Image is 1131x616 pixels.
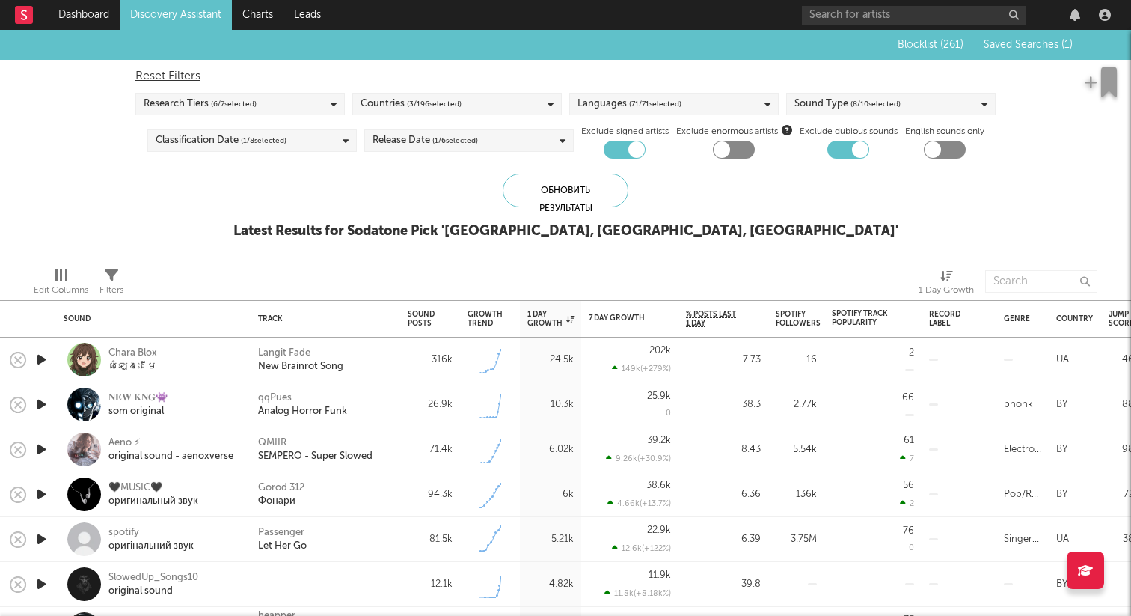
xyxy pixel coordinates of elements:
span: % Posts Last 1 Day [686,310,738,328]
a: Analog Horror Funk [258,405,347,418]
span: ( 1 / 8 selected) [241,132,286,150]
div: 76 [903,526,914,536]
div: Classification Date [156,132,286,150]
div: 7 [900,454,914,463]
div: Growth Trend [468,310,505,328]
div: 316k [408,351,453,369]
label: Exclude signed artists [581,123,669,141]
div: Filters [99,263,123,306]
div: 71.4k [408,441,453,459]
div: Country [1056,314,1093,323]
div: Sound Type [794,95,901,113]
input: Search for artists [802,6,1026,25]
div: Pop/Rock [1004,486,1041,504]
label: Exclude dubious sounds [800,123,898,141]
div: Sound [64,314,236,323]
a: qqPues [258,391,292,405]
a: Langit Fade [258,347,310,360]
div: 24.5k [527,351,574,369]
div: 3.75M [776,531,817,549]
div: Record Label [929,310,966,328]
span: Exclude enormous artists [676,123,792,141]
div: 16 [776,351,817,369]
div: Spotify Track Popularity [832,309,892,327]
div: 7 Day Growth [589,314,649,323]
label: English sounds only [905,123,984,141]
div: som original [108,405,168,418]
div: 2 [909,348,914,358]
div: UA [1056,351,1069,369]
div: SlowedUp_Songs10 [108,571,198,585]
div: 1 Day Growth [527,310,574,328]
div: 2 [900,498,914,508]
a: spotifyоригінальний звук [108,526,194,553]
div: 39.8 [686,576,761,594]
div: BY [1056,441,1067,459]
span: ( 71 / 71 selected) [629,95,681,113]
div: 0 [909,544,914,552]
div: Sound Posts [408,310,435,328]
div: BY [1056,396,1067,414]
a: Passenger [258,526,304,540]
a: Aeno ⚡︎original sound - aenoxverse [108,436,233,463]
div: BY [1056,486,1067,504]
div: 2.77k [776,396,817,414]
div: 𝐍𝐄𝐖 𝐊𝐍𝐆👾 [108,391,168,405]
div: 🖤MUSIC🖤 [108,481,198,495]
div: 1 Day Growth [919,281,974,299]
a: Gorod 312 [258,481,304,495]
span: Blocklist [898,40,963,50]
div: 12.6k ( +122 % ) [612,543,671,553]
a: Фонари [258,495,295,508]
a: QMIIR [258,436,286,450]
div: 39.2k [647,436,671,445]
a: SlowedUp_Songs10original sound [108,571,198,598]
span: ( 261 ) [940,40,963,50]
a: Let Her Go [258,540,307,553]
div: Latest Results for Sodatone Pick ' [GEOGRAPHIC_DATA], [GEOGRAPHIC_DATA], [GEOGRAPHIC_DATA] ' [233,222,898,240]
div: Edit Columns [34,263,88,306]
a: 𝐍𝐄𝐖 𝐊𝐍𝐆👾som original [108,391,168,418]
div: Filters [99,281,123,299]
div: 6k [527,486,574,504]
div: Chara Blox [108,347,157,360]
div: original sound [108,585,198,598]
a: New Brainrot Song [258,360,343,373]
div: 136k [776,486,817,504]
div: សំឡេងដើម [108,360,157,373]
div: Reset Filters [135,67,996,85]
div: 6.39 [686,531,761,549]
div: 61 [904,436,914,445]
div: 7.73 [686,351,761,369]
div: 12.1k [408,576,453,594]
div: 202k [649,346,671,356]
div: 149k ( +279 % ) [612,364,671,373]
span: ( 8 / 10 selected) [850,95,901,113]
div: оригинальный звук [108,495,198,508]
div: 38.3 [686,396,761,414]
div: 94.3k [408,486,453,504]
div: BY [1056,576,1067,594]
div: 1 Day Growth [919,263,974,306]
div: Edit Columns [34,281,88,299]
div: SEMPERO - Super Slowed [258,450,373,463]
span: ( 3 / 196 selected) [407,95,462,113]
a: 🖤MUSIC🖤оригинальный звук [108,481,198,508]
div: spotify [108,526,194,540]
div: Обновить результаты [503,174,628,207]
input: Search... [985,270,1097,293]
div: original sound - aenoxverse [108,450,233,463]
span: ( 6 / 7 selected) [211,95,257,113]
button: Exclude enormous artists [782,123,792,137]
div: 22.9k [647,525,671,535]
div: phonk [1004,396,1033,414]
div: 38.6k [646,481,671,490]
span: ( 1 / 6 selected) [432,132,478,150]
div: 4.82k [527,576,574,594]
